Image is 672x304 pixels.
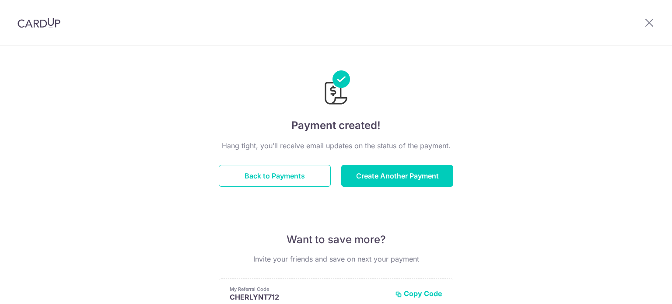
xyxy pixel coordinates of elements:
[230,293,388,301] p: CHERLYNT712
[219,254,453,264] p: Invite your friends and save on next your payment
[219,233,453,247] p: Want to save more?
[17,17,60,28] img: CardUp
[395,289,442,298] button: Copy Code
[322,70,350,107] img: Payments
[219,165,331,187] button: Back to Payments
[616,278,663,300] iframe: Opens a widget where you can find more information
[341,165,453,187] button: Create Another Payment
[219,118,453,133] h4: Payment created!
[230,286,388,293] p: My Referral Code
[219,140,453,151] p: Hang tight, you’ll receive email updates on the status of the payment.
